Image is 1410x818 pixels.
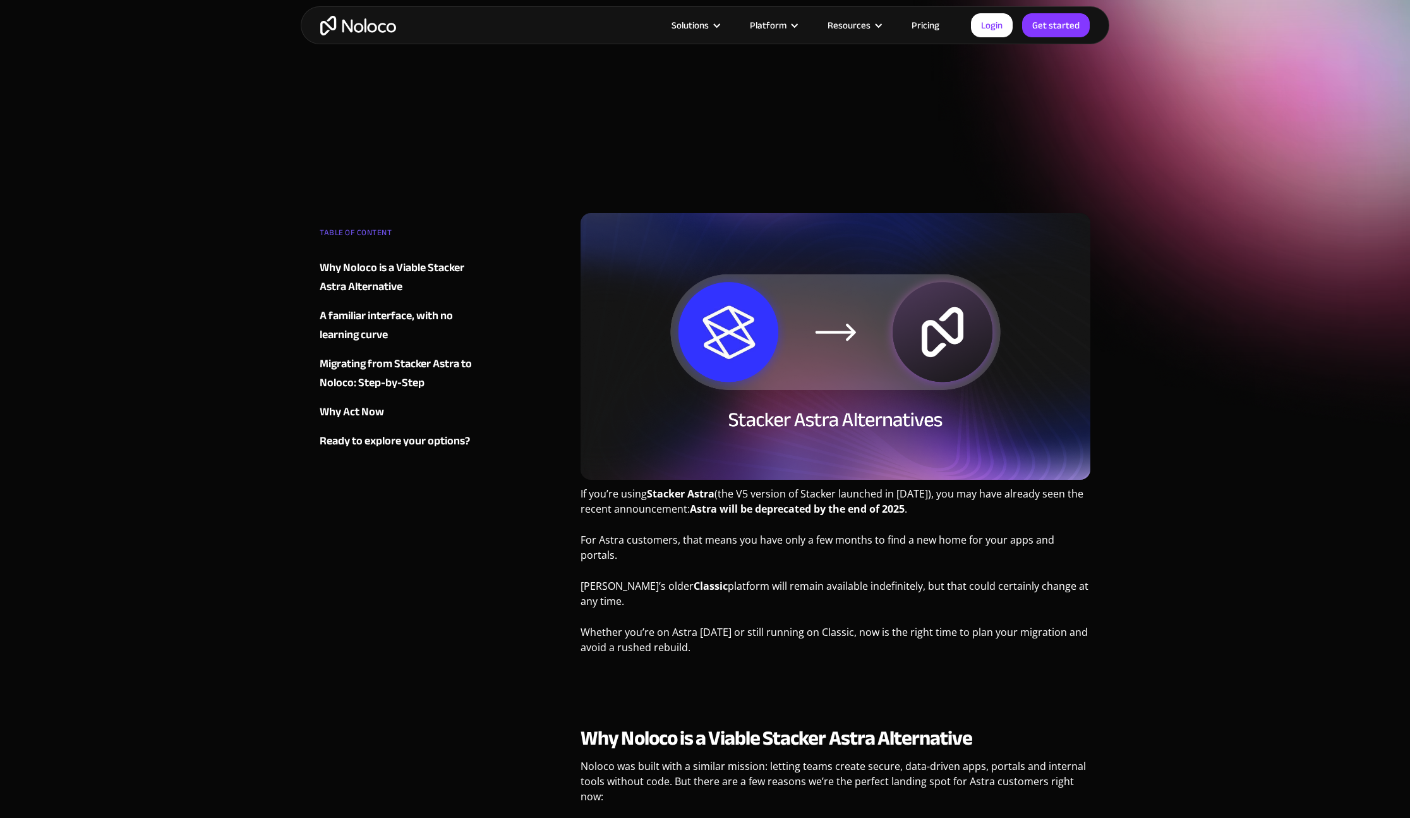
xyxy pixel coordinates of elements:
div: Why Act Now [320,403,384,422]
a: Get started [1022,13,1090,37]
p: If you’re using (the V5 version of Stacker launched in [DATE]), you may have already seen the rec... [581,486,1090,526]
a: Pricing [896,17,955,34]
a: Ready to explore your options? [320,432,473,451]
strong: Stacker Astra [647,487,714,501]
a: home [320,16,396,35]
div: Resources [812,17,896,34]
div: Platform [750,17,786,34]
a: Migrating from Stacker Astra to Noloco: Step-by-Step [320,355,473,393]
div: Ready to explore your options? [320,432,470,451]
div: Platform [734,17,812,34]
p: Whether you’re on Astra [DATE] or still running on Classic, now is the right time to plan your mi... [581,625,1090,664]
a: Why Act Now [320,403,473,422]
div: TABLE OF CONTENT [320,223,473,248]
div: Solutions [672,17,709,34]
div: Resources [828,17,871,34]
a: Login [971,13,1013,37]
a: A familiar interface, with no learning curve [320,307,473,345]
strong: Astra will be deprecated by the end of 2025 [690,502,905,516]
strong: Why Noloco is a Viable Stacker Astra Alternative [581,719,972,757]
p: For Astra customers, that means you have only a few months to find a new home for your apps and p... [581,532,1090,572]
a: Why Noloco is a Viable Stacker Astra Alternative [320,259,473,296]
p: Noloco was built with a similar mission: letting teams create secure, data-driven apps, portals a... [581,759,1090,814]
p: [PERSON_NAME]’s older platform will remain available indefinitely, but that could certainly chang... [581,578,1090,618]
p: ‍ [581,671,1090,695]
div: Solutions [656,17,734,34]
strong: Classic [694,579,728,593]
